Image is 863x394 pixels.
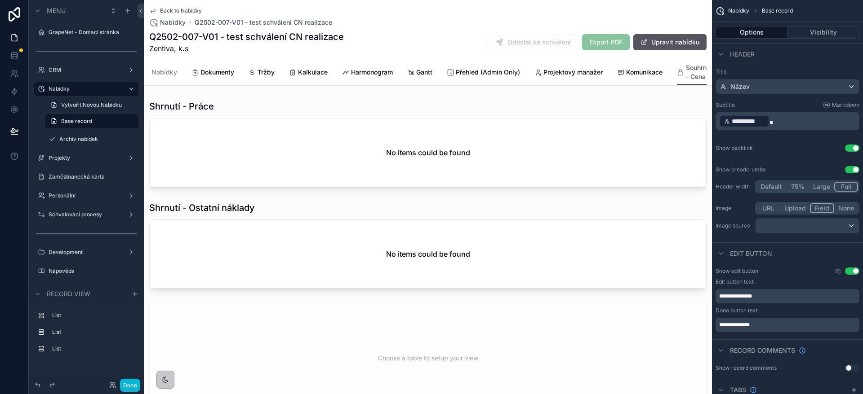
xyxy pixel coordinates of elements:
label: List [52,312,135,319]
label: Schvalovací procesy [49,211,124,218]
label: Image source [716,222,752,229]
button: None [834,203,858,213]
div: scrollable content [29,304,144,365]
button: Název [716,79,859,94]
button: URL [756,203,780,213]
div: scrollable content [716,112,859,130]
button: Options [716,26,788,39]
span: Název [730,82,750,91]
label: List [52,345,135,352]
a: Q2502-007-V01 - test schválení CN realizace [195,18,332,27]
span: Dokumenty [200,68,234,77]
a: Back to Nabídky [149,7,202,14]
span: Header [730,50,755,59]
label: Header width [716,183,752,190]
label: Zaměstnanecká karta [49,173,137,180]
a: Gantt [407,64,432,82]
span: Base record [61,118,92,125]
label: Projekty [49,154,124,162]
label: Nápověda [49,267,137,275]
h1: Q2502-007-V01 - test schválení CN realizace [149,31,344,43]
a: Projektový manažer [534,64,603,82]
label: Done button text [716,307,758,314]
label: Nabídky [49,85,120,92]
span: Edit button [730,249,772,258]
div: scrollable content [716,318,859,332]
a: Nabídky [149,18,186,27]
button: Visibility [788,26,860,39]
label: Archív nabídek [59,136,137,143]
span: Tržby [258,68,275,77]
span: Base record [762,7,793,14]
a: Base record [45,114,138,128]
span: Menu [47,6,66,15]
label: Show edit button [716,267,758,275]
a: Markdown [823,101,859,109]
a: Dokumenty [191,64,234,82]
a: Tržby [249,64,275,82]
label: GrapeNet - Domací stránka [49,29,137,36]
span: Přehled (Admin Only) [456,68,520,77]
div: scrollable content [716,289,859,303]
div: Show breadcrumbs [716,166,765,173]
label: Subtitle [716,101,735,109]
label: Image [716,205,752,212]
a: Přehled (Admin Only) [447,64,520,82]
button: Full [834,182,858,192]
span: Record comments [730,346,795,355]
span: Back to Nabídky [160,7,202,14]
button: Default [756,182,786,192]
span: Record view [47,289,90,298]
div: Show record comments [716,364,777,372]
span: Vytvořit Novou Nabídku [61,101,122,109]
label: Personální [49,192,124,199]
a: Souhrn - Cena [677,60,707,86]
button: 75% [786,182,809,192]
button: Field [810,203,835,213]
button: Upload [780,203,810,213]
button: Large [809,182,834,192]
label: Title [716,68,859,75]
span: Zentiva, k.s [149,43,344,54]
a: Harmonogram [342,64,393,82]
a: Vytvořit Novou Nabídku [45,98,138,112]
span: Komunikace [626,68,663,77]
span: Harmonogram [351,68,393,77]
span: Souhrn - Cena [686,63,707,81]
a: Kalkulace [289,64,328,82]
span: Projektový manažer [543,68,603,77]
span: Nabídky [728,7,749,14]
span: Nabídky [160,18,186,27]
label: Development [49,249,124,256]
span: Markdown [832,101,859,109]
span: Gantt [416,68,432,77]
span: Kalkulace [298,68,328,77]
button: Done [120,379,140,392]
label: Edit button text [716,278,754,285]
button: Upravit nabídku [633,34,707,50]
label: CRM [49,66,124,74]
label: List [52,328,135,336]
div: Show backlink [716,144,753,152]
a: Komunikace [617,64,663,82]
